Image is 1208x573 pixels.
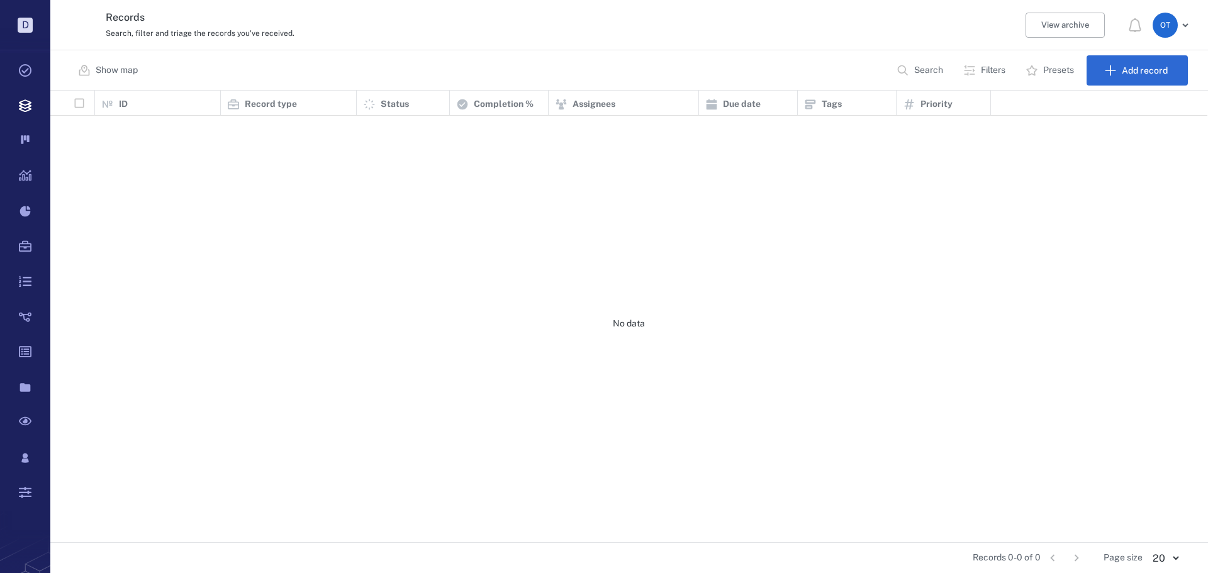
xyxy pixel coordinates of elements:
[1018,55,1084,86] button: Presets
[1026,13,1105,38] button: View archive
[723,98,761,111] p: Due date
[119,98,128,111] p: ID
[70,55,148,86] button: Show map
[973,552,1041,564] span: Records 0-0 of 0
[1043,64,1074,77] p: Presets
[381,98,409,111] p: Status
[981,64,1005,77] p: Filters
[18,18,33,33] p: D
[920,98,953,111] p: Priority
[914,64,943,77] p: Search
[1153,13,1178,38] div: O T
[889,55,953,86] button: Search
[106,10,824,25] h3: Records
[1087,55,1188,86] button: Add record
[573,98,615,111] p: Assignees
[1104,552,1143,564] span: Page size
[50,116,1207,532] div: No data
[822,98,842,111] p: Tags
[106,29,294,38] span: Search, filter and triage the records you've received.
[1153,13,1193,38] button: OT
[474,98,534,111] p: Completion %
[956,55,1015,86] button: Filters
[96,64,138,77] p: Show map
[245,98,297,111] p: Record type
[1143,551,1188,565] div: 20
[1041,548,1088,568] nav: pagination navigation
